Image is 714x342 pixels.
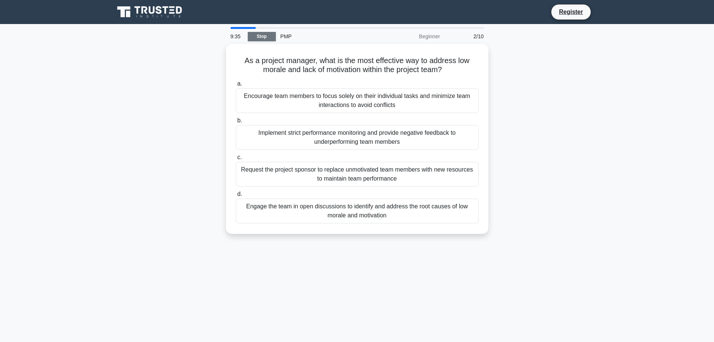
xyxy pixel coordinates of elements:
[236,88,479,113] div: Encourage team members to focus solely on their individual tasks and minimize team interactions t...
[237,191,242,197] span: d.
[237,80,242,87] span: a.
[276,29,379,44] div: PMP
[236,125,479,150] div: Implement strict performance monitoring and provide negative feedback to underperforming team mem...
[445,29,488,44] div: 2/10
[237,154,242,160] span: c.
[235,56,479,75] h5: As a project manager, what is the most effective way to address low morale and lack of motivation...
[236,199,479,223] div: Engage the team in open discussions to identify and address the root causes of low morale and mot...
[554,7,587,17] a: Register
[237,117,242,124] span: b.
[226,29,248,44] div: 9:35
[379,29,445,44] div: Beginner
[248,32,276,41] a: Stop
[236,162,479,187] div: Request the project sponsor to replace unmotivated team members with new resources to maintain te...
